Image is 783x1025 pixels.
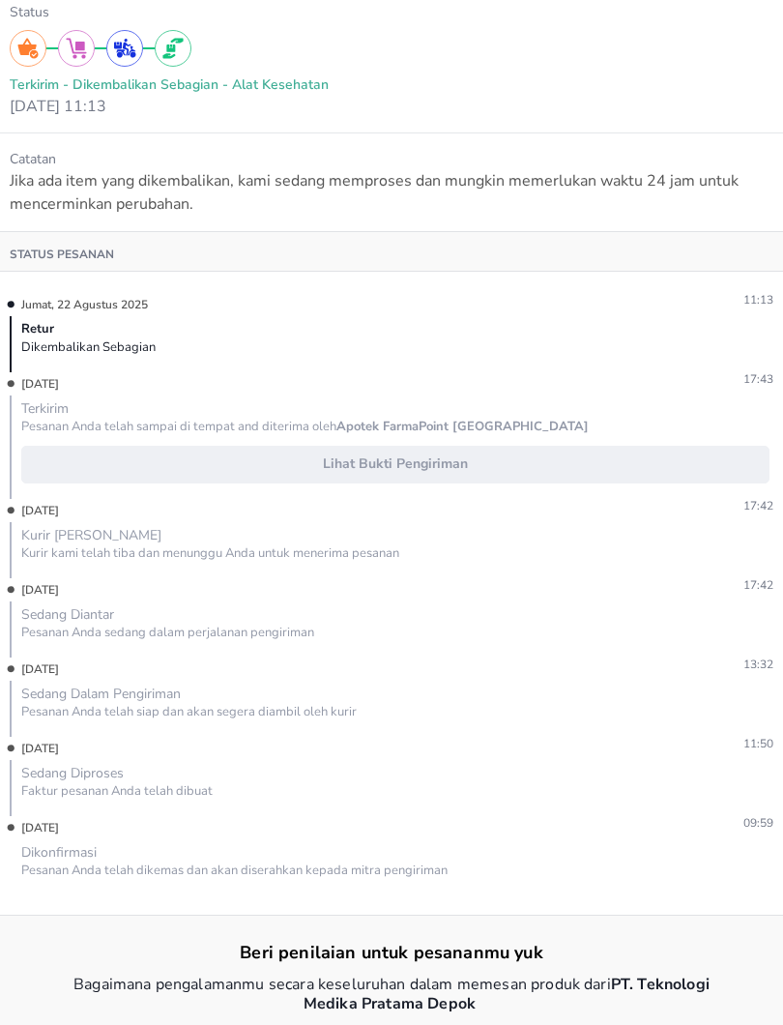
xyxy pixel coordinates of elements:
[21,703,769,721] div: Pesanan Anda telah siap dan akan segera diambil oleh kurir
[10,2,773,22] p: Status
[148,291,773,320] p: 11:13
[30,453,761,477] span: Lihat Bukti Pengiriman
[10,735,59,764] p: [DATE]
[21,399,769,418] div: Terkirim
[21,942,762,963] p: Beri penilaian untuk pesananmu yuk
[21,446,769,483] button: Lihat Bukti Pengiriman
[21,418,769,436] div: Pesanan Anda telah sampai di tempat and diterima oleh
[59,497,773,526] p: 17:42
[59,814,773,843] p: 09:59
[10,576,59,605] p: [DATE]
[21,320,769,338] div: Retur
[10,814,59,843] p: [DATE]
[21,338,769,357] div: Dikembalikan Sebagian
[10,370,59,399] p: [DATE]
[10,149,773,169] p: Catatan
[21,526,769,544] div: Kurir [PERSON_NAME]
[59,735,773,764] p: 11:50
[10,169,773,216] p: Jika ada item yang dikembalikan, kami sedang memproses dan mungkin memerlukan waktu 24 jam untuk ...
[336,418,589,435] strong: Apotek FarmaPoint [GEOGRAPHIC_DATA]
[21,843,769,862] div: Dikonfirmasi
[10,95,773,118] p: [DATE] 11:13
[10,656,59,685] p: [DATE]
[10,74,773,95] p: Terkirim - Dikembalikan Sebagian - Alat Kesehatan
[10,291,148,320] p: Jumat, 22 Agustus 2025
[304,974,710,1014] strong: PT. Teknologi Medika Pratama Depok
[10,247,114,262] p: Status pesanan
[21,544,769,563] div: Kurir kami telah tiba dan menunggu Anda untuk menerima pesanan
[21,782,769,801] div: Faktur pesanan Anda telah dibuat
[21,764,769,782] div: Sedang Diproses
[21,605,769,624] div: Sedang Diantar
[59,656,773,685] p: 13:32
[59,370,773,399] p: 17:43
[10,497,59,526] p: [DATE]
[21,975,762,1013] p: Bagaimana pengalamanmu secara keseluruhan dalam memesan produk dari
[21,862,769,880] div: Pesanan Anda telah dikemas dan akan diserahkan kepada mitra pengiriman
[21,624,769,642] div: Pesanan Anda sedang dalam perjalanan pengiriman
[59,576,773,605] p: 17:42
[21,685,769,703] div: Sedang Dalam Pengiriman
